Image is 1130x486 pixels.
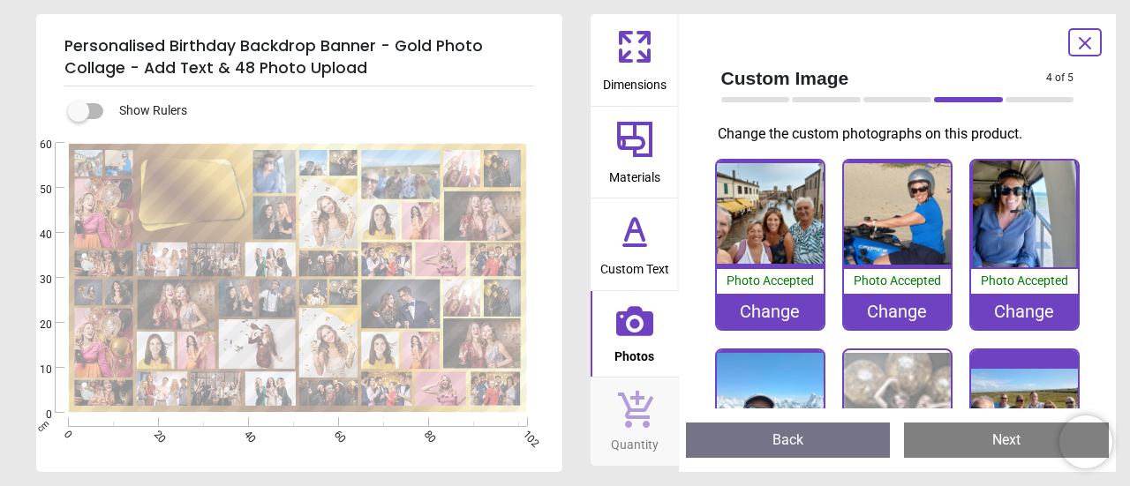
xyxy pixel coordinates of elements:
span: Custom Image [721,65,1047,91]
span: Photo Accepted [727,273,814,288]
h5: Personalised Birthday Backdrop Banner - Gold Photo Collage - Add Text & 48 Photo Upload [64,28,534,86]
button: Custom Text [591,198,679,290]
span: 20 [150,428,162,439]
span: 20 [19,318,52,333]
iframe: Brevo live chat [1059,415,1112,468]
span: cm [34,418,50,434]
p: Change the custom photographs on this product. [718,124,1089,144]
span: 80 [420,428,432,439]
span: 30 [19,273,52,288]
div: Show Rulers [79,101,562,122]
span: 60 [19,138,52,153]
button: Quantity [591,378,679,466]
button: Back [686,422,891,458]
span: Photo Accepted [981,273,1068,288]
span: 4 of 5 [1046,71,1073,86]
span: 0 [19,407,52,422]
span: 40 [19,228,52,243]
button: Dimensions [591,14,679,106]
button: Photos [591,291,679,378]
button: Next [904,422,1109,458]
div: Change [971,294,1078,329]
span: Materials [609,161,660,187]
span: 60 [330,428,342,439]
span: Custom Text [600,252,669,279]
span: Dimensions [603,68,667,94]
span: 10 [19,363,52,378]
span: Quantity [611,428,659,454]
span: 102 [520,428,531,439]
span: 50 [19,183,52,198]
div: Change [717,294,824,329]
span: Photo Accepted [854,273,941,288]
div: Change [844,294,951,329]
button: Materials [591,107,679,198]
span: Photos [614,340,654,366]
span: 40 [240,428,252,439]
span: 0 [60,428,72,439]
